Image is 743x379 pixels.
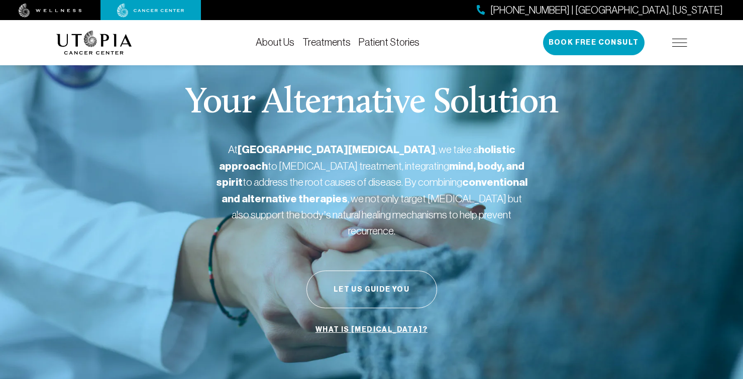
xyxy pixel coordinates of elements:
p: At , we take a to [MEDICAL_DATA] treatment, integrating to address the root causes of disease. By... [216,142,527,238]
img: icon-hamburger [672,39,687,47]
strong: holistic approach [219,143,515,173]
img: logo [56,31,132,55]
a: About Us [256,37,294,48]
img: cancer center [117,4,184,18]
a: What is [MEDICAL_DATA]? [313,320,430,339]
strong: conventional and alternative therapies [222,176,527,205]
strong: [GEOGRAPHIC_DATA][MEDICAL_DATA] [238,143,436,156]
button: Book Free Consult [543,30,645,55]
p: Your Alternative Solution [185,85,558,121]
a: [PHONE_NUMBER] | [GEOGRAPHIC_DATA], [US_STATE] [477,3,723,18]
a: Patient Stories [359,37,419,48]
a: Treatments [302,37,351,48]
img: wellness [19,4,82,18]
button: Let Us Guide You [306,271,437,308]
span: [PHONE_NUMBER] | [GEOGRAPHIC_DATA], [US_STATE] [490,3,723,18]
